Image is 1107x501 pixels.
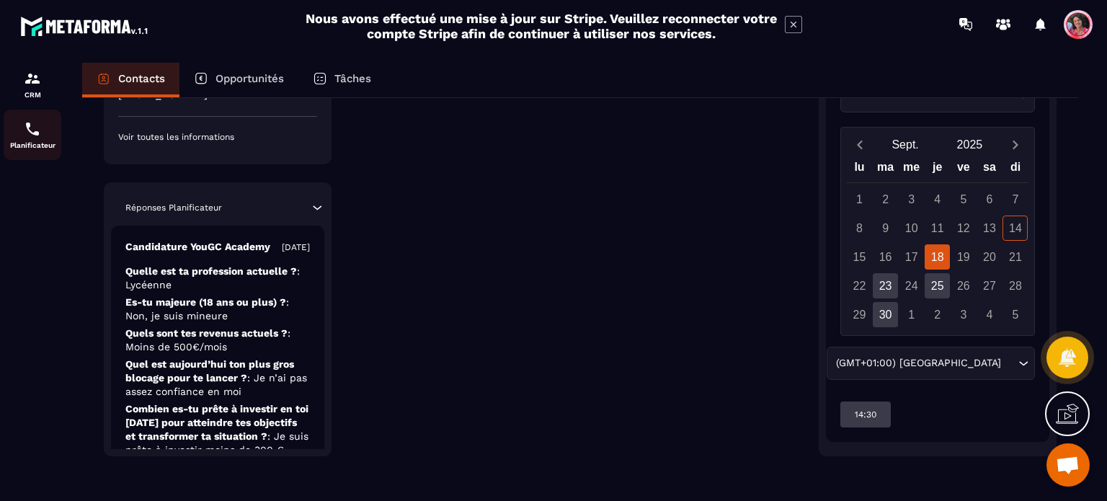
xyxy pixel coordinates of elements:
p: Tâches [334,72,371,85]
div: 12 [951,216,976,241]
p: Planificateur [4,141,61,149]
span: (GMT+01:00) [GEOGRAPHIC_DATA] [832,355,1004,371]
div: 11 [925,216,950,241]
p: Combien es-tu prête à investir en toi [DATE] pour atteindre tes objectifs et transformer ta situa... [125,402,310,457]
div: 2 [925,302,950,327]
div: 15 [847,244,872,270]
div: je [925,157,951,182]
p: Opportunités [215,72,284,85]
div: 18 [925,244,950,270]
div: 5 [1002,302,1028,327]
div: 21 [1002,244,1028,270]
div: 23 [873,273,898,298]
div: 5 [951,187,976,212]
div: lu [846,157,872,182]
div: 13 [977,216,1002,241]
div: 2 [873,187,898,212]
h2: Nous avons effectué une mise à jour sur Stripe. Veuillez reconnecter votre compte Stripe afin de ... [305,11,778,41]
div: 7 [1002,187,1028,212]
a: Contacts [82,63,179,97]
div: 17 [899,244,924,270]
p: Réponses Planificateur [125,202,222,213]
div: 14 [1002,216,1028,241]
div: 29 [847,302,872,327]
div: 22 [847,273,872,298]
p: Contacts [118,72,165,85]
p: Voir toutes les informations [118,131,317,143]
div: di [1002,157,1028,182]
p: CRM [4,91,61,99]
div: Calendar days [847,187,1029,327]
div: 9 [873,216,898,241]
button: Open years overlay [938,132,1002,157]
div: 4 [977,302,1002,327]
p: Candidature YouGC Academy [125,240,270,254]
div: Ouvrir le chat [1046,443,1090,487]
img: formation [24,70,41,87]
div: 27 [977,273,1002,298]
div: 3 [951,302,976,327]
img: logo [20,13,150,39]
a: formationformationCRM [4,59,61,110]
div: 1 [899,302,924,327]
div: Search for option [827,347,1035,380]
div: 25 [925,273,950,298]
div: 3 [899,187,924,212]
div: 30 [873,302,898,327]
p: Quels sont tes revenus actuels ? [125,327,310,354]
div: 6 [977,187,1002,212]
p: 14:30 [855,409,876,420]
div: 20 [977,244,1002,270]
div: 10 [899,216,924,241]
p: Quelle est ta profession actuelle ? [125,265,310,292]
div: ve [951,157,977,182]
div: 19 [951,244,976,270]
p: Quel est aujourd’hui ton plus gros blocage pour te lancer ? [125,358,310,399]
a: Tâches [298,63,386,97]
div: 4 [925,187,950,212]
input: Search for option [1004,355,1015,371]
p: Es-tu majeure (18 ans ou plus) ? [125,296,310,323]
div: 1 [847,187,872,212]
div: 28 [1002,273,1028,298]
a: schedulerschedulerPlanificateur [4,110,61,160]
p: [DATE] [282,241,310,253]
div: 16 [873,244,898,270]
img: scheduler [24,120,41,138]
div: 24 [899,273,924,298]
div: 26 [951,273,976,298]
div: me [899,157,925,182]
div: Calendar wrapper [847,157,1029,327]
div: sa [977,157,1002,182]
div: ma [873,157,899,182]
button: Previous month [847,135,873,154]
button: Next month [1002,135,1028,154]
a: Opportunités [179,63,298,97]
div: 8 [847,216,872,241]
button: Open months overlay [873,132,938,157]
